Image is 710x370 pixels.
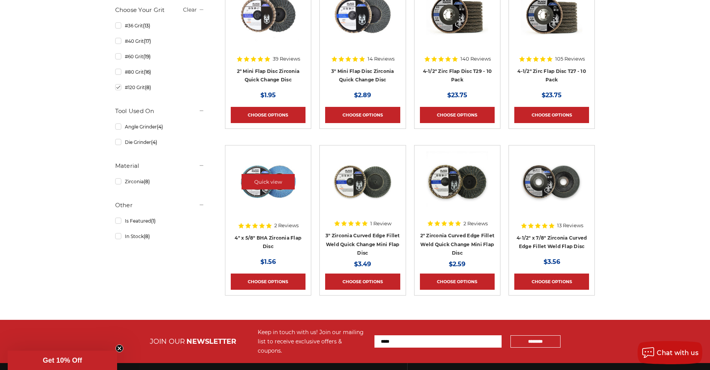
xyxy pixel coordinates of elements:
a: #36 Grit [115,19,205,32]
a: #60 Grit [115,50,205,63]
a: In Stock [115,230,205,243]
img: BHA 2 inch mini curved edge quick change flap discs [426,151,488,213]
span: $2.59 [449,260,465,268]
span: $3.56 [544,258,560,265]
a: Angle Grinder [115,120,205,133]
span: $1.56 [260,258,276,265]
span: (4) [151,139,157,145]
span: Get 10% Off [43,356,82,364]
span: 140 Reviews [460,56,491,61]
a: BHA 3 inch quick change curved edge flap discs [325,151,400,226]
a: Clear [183,6,197,13]
span: (1) [151,218,156,224]
span: 39 Reviews [273,56,300,61]
a: Quick view [242,174,295,189]
a: Choose Options [420,274,495,290]
button: Close teaser [116,345,123,352]
button: Chat with us [638,341,702,364]
a: BHA 2 inch mini curved edge quick change flap discs [420,151,495,226]
a: 2" Mini Flap Disc Zirconia Quick Change Disc [237,68,300,83]
h5: Material [115,161,205,171]
span: (13) [143,23,150,29]
span: $23.75 [447,91,467,99]
a: Choose Options [325,107,400,123]
span: $1.95 [260,91,276,99]
a: Zirconia [115,175,205,188]
a: Black Hawk Abrasives 4.5 inch curved edge flap disc [514,151,589,226]
span: (19) [143,54,151,59]
a: Choose Options [514,274,589,290]
span: 2 Reviews [463,221,488,226]
a: #40 Grit [115,34,205,48]
a: 4-1/2" x 7/8" Zirconia Curved Edge Fillet Weld Flap Disc [517,235,587,250]
span: NEWSLETTER [186,337,236,346]
a: 2" Zirconia Curved Edge Fillet Weld Quick Change Mini Flap Disc [420,233,495,256]
span: (8) [144,233,150,239]
a: Choose Options [514,107,589,123]
h5: Other [115,201,205,210]
span: (4) [157,124,163,130]
a: Is Featured [115,214,205,228]
span: Chat with us [657,349,698,356]
a: 4-inch BHA Zirconia flap disc with 40 grit designed for aggressive metal sanding and grinding [231,151,305,226]
span: $3.49 [354,260,371,268]
a: 3" Zirconia Curved Edge Fillet Weld Quick Change Mini Flap Disc [326,233,400,256]
img: Black Hawk Abrasives 4.5 inch curved edge flap disc [521,151,582,213]
a: Choose Options [231,274,305,290]
span: 2 Reviews [274,223,299,228]
span: $23.75 [542,91,562,99]
a: Choose Options [231,107,305,123]
a: 4" x 5/8" BHA Zirconia Flap Disc [235,235,301,250]
a: Choose Options [420,107,495,123]
a: #120 Grit [115,81,205,94]
a: 3" Mini Flap Disc Zirconia Quick Change Disc [331,68,394,83]
a: Choose Options [325,274,400,290]
span: (16) [144,69,151,75]
div: Keep in touch with us! Join our mailing list to receive exclusive offers & coupons. [258,328,367,355]
a: 4-1/2" Zirc Flap Disc T27 - 10 Pack [517,68,586,83]
span: JOIN OUR [150,337,185,346]
a: 4-1/2" Zirc Flap Disc T29 - 10 Pack [423,68,492,83]
span: 105 Reviews [555,56,585,61]
span: $2.89 [354,91,371,99]
span: (8) [144,179,150,184]
img: BHA 3 inch quick change curved edge flap discs [332,151,393,213]
span: (8) [145,84,151,90]
h5: Tool Used On [115,106,205,116]
span: 14 Reviews [368,56,394,61]
img: 4-inch BHA Zirconia flap disc with 40 grit designed for aggressive metal sanding and grinding [237,151,299,213]
span: 13 Reviews [557,223,583,228]
span: 1 Review [370,221,391,226]
h5: Choose Your Grit [115,5,205,15]
a: #80 Grit [115,65,205,79]
div: Get 10% OffClose teaser [8,351,117,370]
a: Die Grinder [115,135,205,149]
span: (17) [144,38,151,44]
